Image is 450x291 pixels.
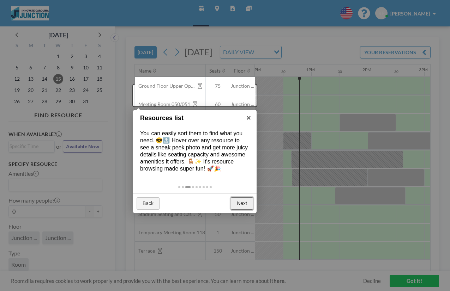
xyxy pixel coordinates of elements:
a: Next [231,197,253,210]
a: Back [137,197,160,210]
span: Junction ... [230,83,255,89]
div: You can easily sort them to find what you need. 😎🔝 Hover over any resource to see a sneak peek ph... [133,123,257,179]
a: × [241,110,257,126]
span: Ground Floor Upper Open Area [135,83,195,89]
span: 75 [206,83,230,89]
h1: Resources list [140,113,239,123]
